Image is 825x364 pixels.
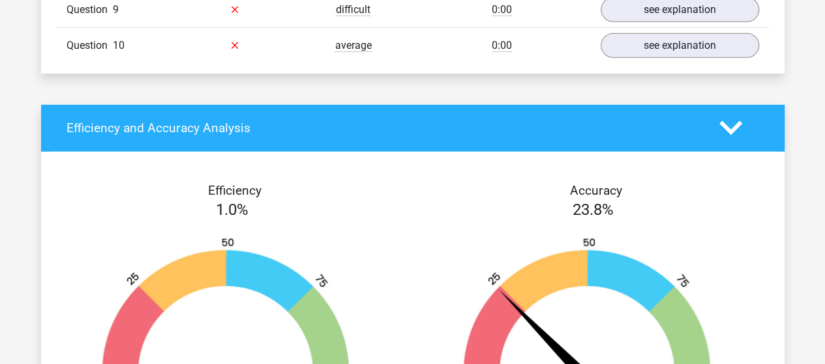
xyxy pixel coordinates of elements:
[492,3,512,16] span: 0:00
[67,183,403,198] h4: Efficiency
[573,201,614,219] span: 23.8%
[601,33,759,58] a: see explanation
[492,39,512,52] span: 0:00
[113,3,119,16] span: 9
[216,201,248,219] span: 1.0%
[67,2,113,18] span: Question
[336,3,370,16] span: difficult
[67,120,700,135] h4: Efficiency and Accuracy Analysis
[113,39,125,51] span: 10
[428,183,764,198] h4: Accuracy
[335,39,372,52] span: average
[67,38,113,53] span: Question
